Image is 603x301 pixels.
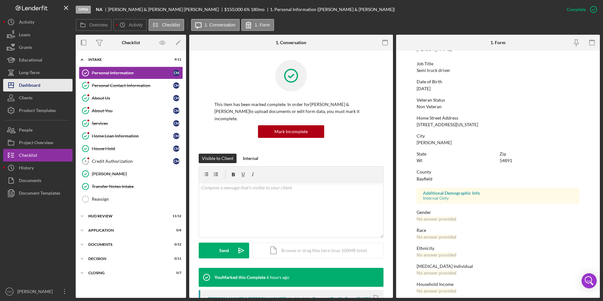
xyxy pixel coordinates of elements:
[224,7,243,12] span: $150,000
[274,125,308,138] div: Mark Incomplete
[96,7,102,12] b: NA
[251,7,265,12] div: 180 mo
[417,288,456,293] div: No answer provided
[170,257,181,261] div: 0 / 11
[266,275,289,280] time: 2025-10-15 16:20
[19,162,34,176] div: History
[3,285,73,298] button: CH[PERSON_NAME]
[3,54,73,66] button: Educational
[149,19,184,31] button: Checklist
[76,19,112,31] button: Overview
[79,79,183,92] a: Personal Contact InformationCM
[129,22,143,27] label: Activity
[582,273,597,288] div: Open Intercom Messenger
[79,67,183,79] a: Personal InformationCM
[3,16,73,28] button: Activity
[92,83,173,88] div: Personal Contact Information
[113,19,147,31] button: Activity
[92,108,173,113] div: About You
[79,168,183,180] a: [PERSON_NAME]
[3,149,73,162] button: Checklist
[214,275,266,280] div: You Marked this Complete
[199,243,249,258] button: Send
[92,171,183,176] div: [PERSON_NAME]
[417,252,456,257] div: No answer provided
[3,124,73,136] button: People
[417,169,580,174] div: County
[79,155,183,168] a: 8Credit AuthorizationCM
[243,154,258,163] div: Internal
[173,158,179,164] div: C M
[173,145,179,152] div: C M
[417,68,450,73] div: Semi truck driver
[417,216,456,221] div: No answer provided
[3,91,73,104] button: Clients
[276,40,306,45] div: 1. Conversation
[170,228,181,232] div: 0 / 8
[79,92,183,104] a: About UsCM
[173,95,179,101] div: C M
[240,154,261,163] button: Internal
[173,108,179,114] div: C M
[3,104,73,117] a: Product Templates
[270,7,395,12] div: 1. Personal Information ([PERSON_NAME] & [PERSON_NAME])
[417,140,452,145] div: [PERSON_NAME]
[3,187,73,199] button: Document Templates
[173,120,179,127] div: C M
[79,193,183,205] a: Reassign
[3,28,73,41] button: Loans
[417,133,580,139] div: City
[490,40,506,45] div: 1. Form
[199,154,237,163] button: Visible to Client
[417,61,580,66] div: Job Title
[3,162,73,174] button: History
[191,19,240,31] button: 1. Conversation
[3,174,73,187] button: Documents
[173,70,179,76] div: C M
[417,79,580,84] div: Date of Birth
[76,6,91,14] div: Open
[170,243,181,246] div: 0 / 12
[3,136,73,149] button: Project Overview
[417,115,580,121] div: Home Street Address
[92,96,173,101] div: About Us
[3,79,73,91] button: Dashboard
[19,174,41,188] div: Documents
[19,91,32,106] div: Clients
[19,79,40,93] div: Dashboard
[85,159,86,163] tspan: 8
[88,257,166,261] div: Decision
[255,22,270,27] label: 1. Form
[122,40,140,45] div: Checklist
[417,158,422,163] div: WI
[19,187,60,201] div: Document Templates
[88,214,166,218] div: HUD Review
[500,158,512,163] div: 54891
[170,58,181,62] div: 9 / 11
[92,133,173,139] div: Home Loan Information
[92,184,183,189] div: Transfer Notes Intake
[79,180,183,193] a: Transfer Notes Intake
[19,41,32,55] div: Grants
[92,146,173,151] div: House Hold
[88,228,166,232] div: Application
[417,246,580,251] div: Ethnicity
[108,7,224,12] div: [PERSON_NAME] & [PERSON_NAME] [PERSON_NAME]
[170,271,181,275] div: 0 / 7
[88,58,166,62] div: Intake
[16,285,57,299] div: [PERSON_NAME]
[3,41,73,54] button: Grants
[417,210,580,215] div: Gender
[92,121,173,126] div: Services
[79,117,183,130] a: ServicesCM
[417,151,496,156] div: State
[219,243,229,258] div: Send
